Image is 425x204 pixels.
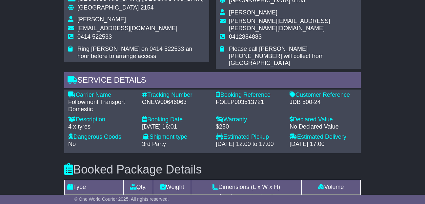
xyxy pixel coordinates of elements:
span: 0414 522533 [77,33,112,40]
div: Estimated Pickup [216,133,283,141]
span: 2154 [140,4,153,11]
div: Tracking Number [142,92,209,99]
div: [DATE] 17:00 [290,141,357,148]
span: [PERSON_NAME][EMAIL_ADDRESS][PERSON_NAME][DOMAIN_NAME] [229,18,330,31]
div: Carrier Name [68,92,135,99]
div: [DATE] 12:00 to 17:00 [216,141,283,148]
div: Booking Date [142,116,209,123]
td: Type [65,180,124,194]
td: Volume [302,180,361,194]
div: Customer Reference [290,92,357,99]
div: Warranty [216,116,283,123]
div: No Declared Value [290,123,357,131]
div: [DATE] 16:01 [142,123,209,131]
div: Service Details [64,72,361,90]
div: Shipment type [142,133,209,141]
div: 4 x tyres [68,123,135,131]
td: Weight [153,180,191,194]
span: [PERSON_NAME] [77,16,126,23]
div: Booking Reference [216,92,283,99]
div: FOLLP003513721 [216,99,283,106]
div: ONEW00646063 [142,99,209,106]
div: Description [68,116,135,123]
div: Dangerous Goods [68,133,135,141]
td: Dimensions (L x W x H) [191,180,302,194]
div: Declared Value [290,116,357,123]
span: 3rd Party [142,141,166,147]
td: Qty. [123,180,153,194]
div: Followmont Transport Domestic [68,99,135,113]
span: Please call [PERSON_NAME] [PHONE_NUMBER] will collect from [GEOGRAPHIC_DATA] [229,46,324,66]
div: JDB 500-24 [290,99,357,106]
span: No [68,141,76,147]
span: [EMAIL_ADDRESS][DOMAIN_NAME] [77,25,177,31]
span: [GEOGRAPHIC_DATA] [77,4,139,11]
div: Estimated Delivery [290,133,357,141]
span: 0412884883 [229,33,262,40]
div: $250 [216,123,283,131]
span: [PERSON_NAME] [229,9,277,16]
span: © One World Courier 2025. All rights reserved. [74,196,169,202]
h3: Booked Package Details [64,163,361,176]
span: Ring [PERSON_NAME] on 0414 522533 an hour before to arrange access [77,46,192,59]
